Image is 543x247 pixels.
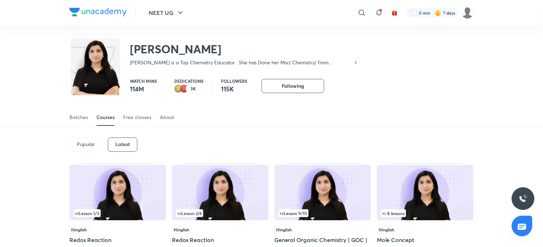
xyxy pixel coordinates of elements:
p: Followers [221,79,247,83]
h2: [PERSON_NAME] [130,42,359,56]
p: [PERSON_NAME] is a Top Chemistry Educator . She has Done her Msc( Chemistry) from [GEOGRAPHIC_DAT... [130,59,353,66]
span: Lesson 2 / 4 [178,211,202,215]
h6: Latest [115,141,130,147]
div: infocontainer [381,209,469,217]
span: Hinglish [69,226,89,233]
img: Thumbnail [274,165,371,220]
p: Dedications [174,79,204,83]
p: 114M [130,85,157,93]
h5: General Organic Chemistry ( GOC ) [274,236,371,244]
img: class [71,40,120,100]
span: Hinglish [377,226,396,233]
button: avatar [389,7,400,18]
a: Batches [69,109,88,126]
a: Courses [96,109,115,126]
a: About [160,109,174,126]
img: educator badge2 [174,85,183,93]
span: Hinglish [274,226,294,233]
h5: Mole Concept [377,236,474,244]
div: infosection [74,209,162,217]
img: Thumbnail [172,165,269,220]
div: left [279,209,367,217]
h5: Redox Reaction [69,236,166,244]
div: left [74,209,162,217]
span: Lesson 1 / 3 [75,211,99,215]
img: Sumaiyah Hyder [462,7,474,19]
span: Hinglish [172,226,191,233]
a: Free classes [123,109,151,126]
img: streak [434,9,442,16]
div: infocontainer [74,209,162,217]
div: infocontainer [279,209,367,217]
span: 8 lessons [383,211,405,215]
div: infosection [279,209,367,217]
h5: Redox Reaction [172,236,269,244]
div: left [176,209,264,217]
span: Following [282,82,304,90]
img: avatar [391,10,398,16]
img: educator badge1 [180,85,189,93]
div: Batches [69,114,88,121]
p: 115K [221,85,247,93]
div: About [160,114,174,121]
div: infosection [381,209,469,217]
img: Company Logo [69,8,127,16]
img: Thumbnail [69,165,166,220]
button: NEET UG [144,6,189,20]
p: Watch mins [130,79,157,83]
div: infocontainer [176,209,264,217]
span: Lesson 9 / 10 [280,211,307,215]
p: Popular [77,141,95,147]
img: Thumbnail [377,165,474,220]
div: infosection [176,209,264,217]
div: Free classes [123,114,151,121]
div: Courses [96,114,115,121]
a: Company Logo [69,8,127,18]
div: left [381,209,469,217]
p: 3K [191,86,196,91]
img: ttu [519,194,527,203]
button: Following [262,79,324,93]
